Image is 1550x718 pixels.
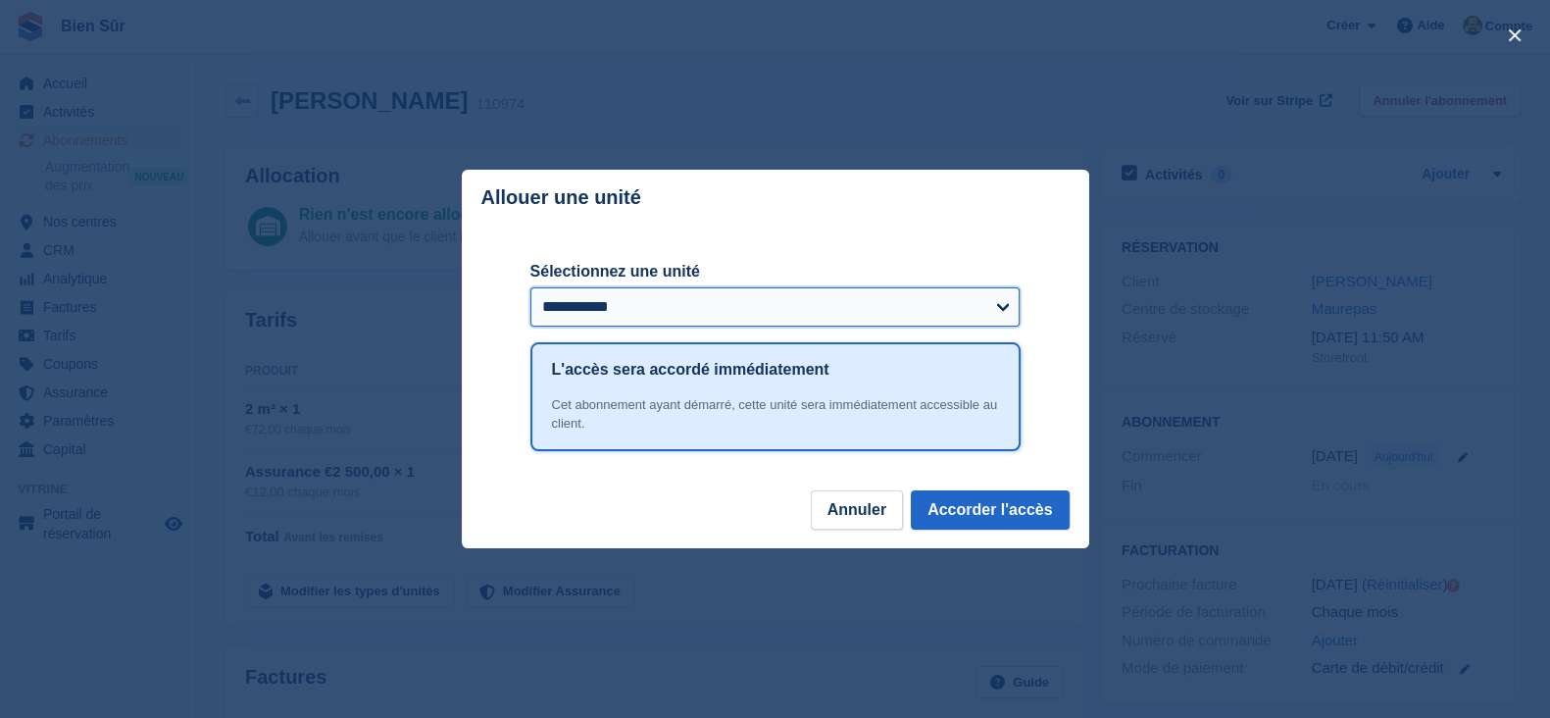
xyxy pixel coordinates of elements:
[481,186,641,209] p: Allouer une unité
[552,395,999,434] div: Cet abonnement ayant démarré, cette unité sera immédiatement accessible au client.
[552,358,829,382] h1: L'accès sera accordé immédiatement
[1499,20,1530,51] button: close
[911,490,1069,530] button: Accorder l'accès
[530,260,1021,283] label: Sélectionnez une unité
[811,490,903,530] button: Annuler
